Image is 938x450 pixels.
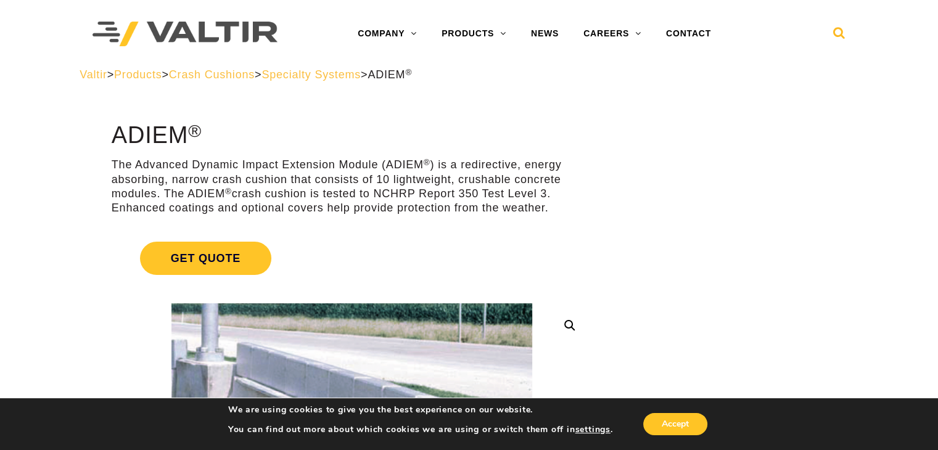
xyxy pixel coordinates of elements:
[225,187,232,196] sup: ®
[345,22,429,46] a: COMPANY
[519,22,571,46] a: NEWS
[114,68,162,81] a: Products
[571,22,654,46] a: CAREERS
[654,22,723,46] a: CONTACT
[112,158,592,216] p: The Advanced Dynamic Impact Extension Module (ADIEM ) is a redirective, energy absorbing, narrow ...
[188,121,202,141] sup: ®
[424,158,430,167] sup: ®
[429,22,519,46] a: PRODUCTS
[80,68,858,82] div: > > > >
[140,242,271,275] span: Get Quote
[80,68,107,81] a: Valtir
[169,68,255,81] a: Crash Cushions
[228,404,613,415] p: We are using cookies to give you the best experience on our website.
[405,68,412,77] sup: ®
[575,424,610,435] button: settings
[643,413,707,435] button: Accept
[112,227,592,290] a: Get Quote
[368,68,412,81] span: ADIEM
[228,424,613,435] p: You can find out more about which cookies we are using or switch them off in .
[112,123,592,149] h1: ADIEM
[93,22,278,47] img: Valtir
[261,68,361,81] a: Specialty Systems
